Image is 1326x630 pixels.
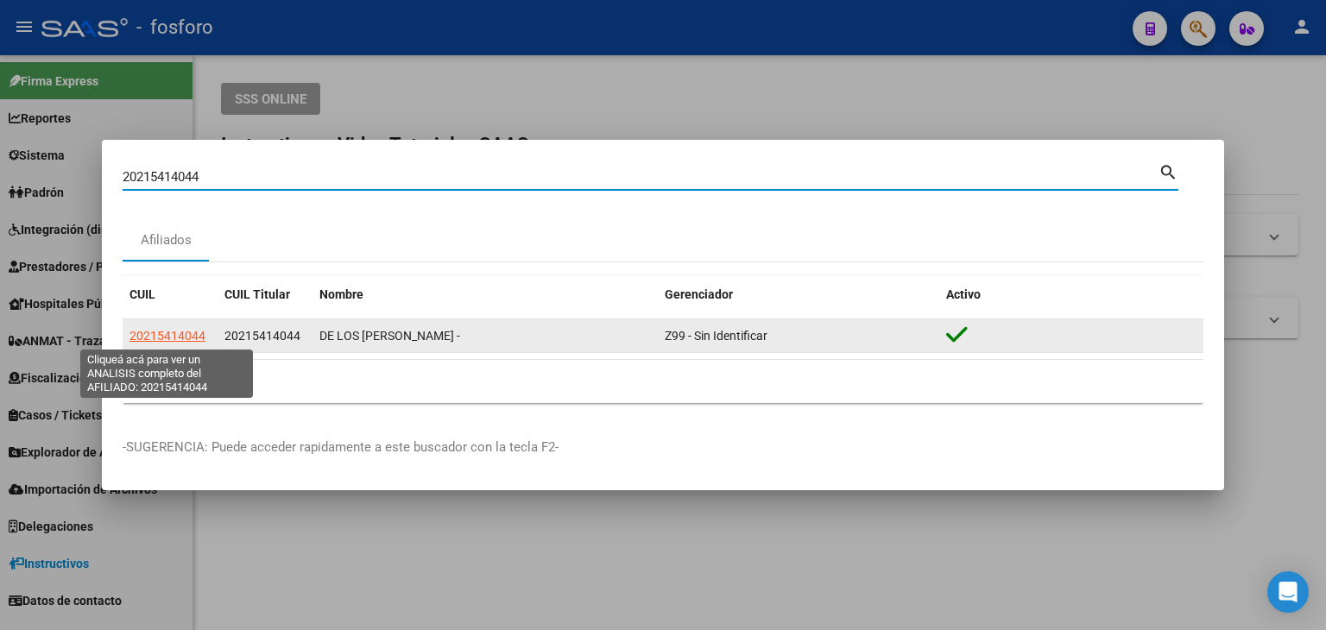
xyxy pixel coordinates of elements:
[141,230,192,250] div: Afiliados
[665,287,733,301] span: Gerenciador
[946,287,981,301] span: Activo
[123,438,1203,457] p: -SUGERENCIA: Puede acceder rapidamente a este buscador con la tecla F2-
[939,276,1203,313] datatable-header-cell: Activo
[218,276,313,313] datatable-header-cell: CUIL Titular
[665,329,767,343] span: Z99 - Sin Identificar
[224,287,290,301] span: CUIL Titular
[313,276,658,313] datatable-header-cell: Nombre
[1159,161,1178,181] mat-icon: search
[1267,571,1309,613] div: Open Intercom Messenger
[319,287,363,301] span: Nombre
[123,276,218,313] datatable-header-cell: CUIL
[129,287,155,301] span: CUIL
[319,326,651,346] div: DE LOS [PERSON_NAME] -
[224,329,300,343] span: 20215414044
[129,329,205,343] span: 20215414044
[658,276,939,313] datatable-header-cell: Gerenciador
[123,360,1203,403] div: 1 total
